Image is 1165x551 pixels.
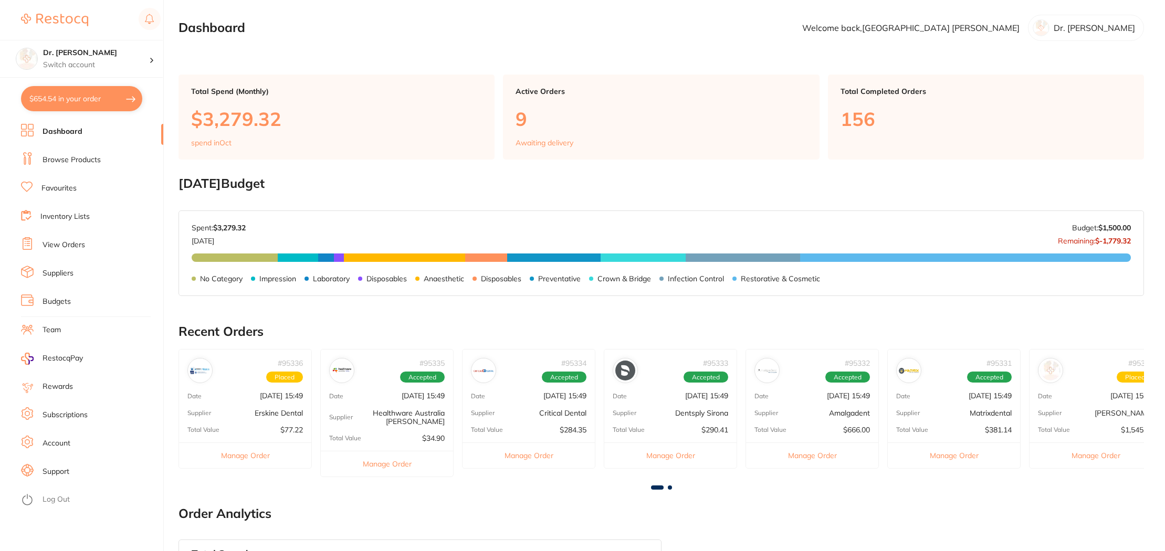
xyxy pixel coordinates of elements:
[841,87,1131,96] p: Total Completed Orders
[190,361,210,380] img: Erskine Dental
[191,108,482,130] p: $3,279.32
[422,434,445,442] p: $34.90
[538,274,581,283] p: Preventative
[1121,426,1153,434] p: $1,545.30
[1038,409,1062,417] p: Supplier
[828,75,1144,160] a: Total Completed Orders156
[703,359,728,367] p: # 95333
[516,87,806,96] p: Active Orders
[843,426,870,434] p: $666.00
[332,361,352,380] img: Healthware Australia Ridley
[613,409,636,417] p: Supplier
[613,393,627,400] p: Date
[402,391,445,400] p: [DATE] 15:49
[191,87,482,96] p: Total Spend (Monthly)
[560,426,586,434] p: $284.35
[613,426,645,433] p: Total Value
[896,393,910,400] p: Date
[43,494,70,505] a: Log Out
[754,426,786,433] p: Total Value
[970,409,1012,417] p: Matrixdental
[21,492,160,508] button: Log Out
[754,393,769,400] p: Date
[1128,359,1153,367] p: # 95330
[179,176,1144,191] h2: [DATE] Budget
[1038,426,1070,433] p: Total Value
[187,426,219,433] p: Total Value
[192,224,246,232] p: Spent:
[757,361,777,380] img: Amalgadent
[43,410,88,420] a: Subscriptions
[969,391,1012,400] p: [DATE] 15:49
[1095,409,1153,417] p: [PERSON_NAME]
[741,274,820,283] p: Restorative & Cosmetic
[986,359,1012,367] p: # 95331
[1054,23,1135,33] p: Dr. [PERSON_NAME]
[471,426,503,433] p: Total Value
[179,75,495,160] a: Total Spend (Monthly)$3,279.32spend inOct
[21,353,83,365] a: RestocqPay
[1117,372,1153,383] span: Placed
[43,325,61,335] a: Team
[187,409,211,417] p: Supplier
[280,426,303,434] p: $77.22
[313,274,350,283] p: Laboratory
[179,442,311,468] button: Manage Order
[1095,236,1131,246] strong: $-1,779.32
[542,372,586,383] span: Accepted
[561,359,586,367] p: # 95334
[827,391,870,400] p: [DATE] 15:49
[43,126,82,137] a: Dashboard
[43,240,85,250] a: View Orders
[503,75,819,160] a: Active Orders9Awaiting delivery
[597,274,651,283] p: Crown & Bridge
[668,274,724,283] p: Infection Control
[43,48,149,58] h4: Dr. Kim Carr
[259,274,296,283] p: Impression
[539,409,586,417] p: Critical Dental
[888,442,1020,468] button: Manage Order
[1072,224,1131,232] p: Budget:
[40,211,90,222] a: Inventory Lists
[899,361,919,380] img: Matrixdental
[329,435,361,442] p: Total Value
[179,324,1144,339] h2: Recent Orders
[604,442,737,468] button: Manage Order
[1030,442,1162,468] button: Manage Order
[41,183,77,194] a: Favourites
[829,409,870,417] p: Amalgadent
[43,467,69,477] a: Support
[21,14,88,26] img: Restocq Logo
[43,353,83,364] span: RestocqPay
[43,382,73,392] a: Rewards
[419,359,445,367] p: # 95335
[684,372,728,383] span: Accepted
[516,108,806,130] p: 9
[1058,232,1131,245] p: Remaining:
[896,426,928,433] p: Total Value
[278,359,303,367] p: # 95336
[21,86,142,111] button: $654.54 in your order
[353,409,445,426] p: Healthware Australia [PERSON_NAME]
[481,274,521,283] p: Disposables
[841,108,1131,130] p: 156
[825,372,870,383] span: Accepted
[543,391,586,400] p: [DATE] 15:49
[255,409,303,417] p: Erskine Dental
[675,409,728,417] p: Dentsply Sirona
[1038,393,1052,400] p: Date
[1110,391,1153,400] p: [DATE] 15:49
[43,296,71,307] a: Budgets
[471,409,495,417] p: Supplier
[802,23,1020,33] p: Welcome back, [GEOGRAPHIC_DATA] [PERSON_NAME]
[213,223,246,232] strong: $3,279.32
[21,8,88,32] a: Restocq Logo
[896,409,920,417] p: Supplier
[985,426,1012,434] p: $381.14
[187,393,202,400] p: Date
[400,372,445,383] span: Accepted
[754,409,778,417] p: Supplier
[967,372,1012,383] span: Accepted
[1041,361,1061,380] img: Henry Schein Halas
[685,391,728,400] p: [DATE] 15:49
